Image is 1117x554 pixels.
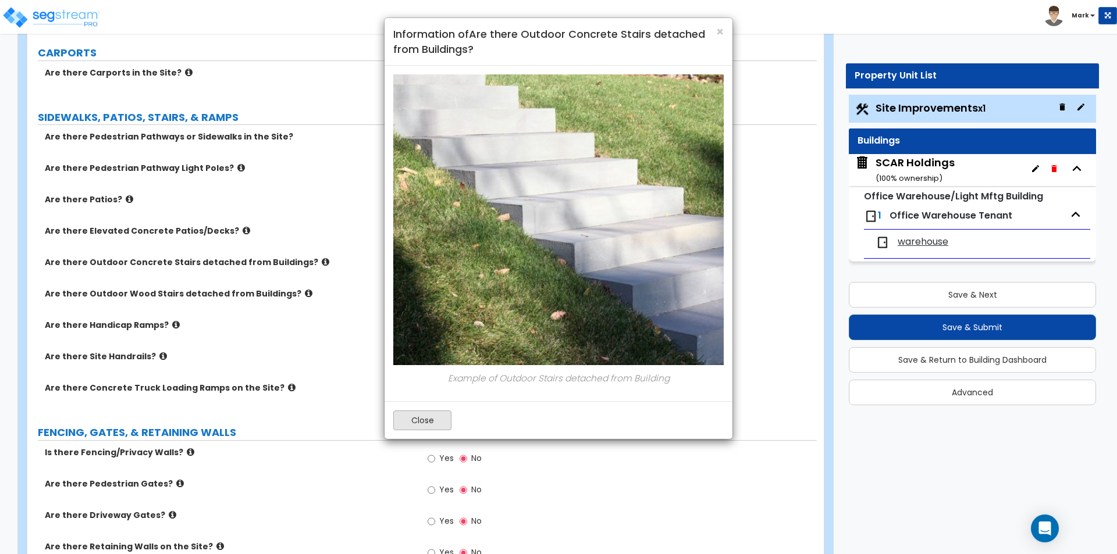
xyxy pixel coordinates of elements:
[1031,514,1059,542] div: Open Intercom Messenger
[393,74,813,365] img: stair1.jpg
[716,23,724,40] span: ×
[448,372,670,384] i: Example of Outdoor Stairs detached from Building
[716,26,724,38] button: Close
[393,27,724,56] h4: Information of Are there Outdoor Concrete Stairs detached from Buildings?
[393,410,451,430] button: Close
